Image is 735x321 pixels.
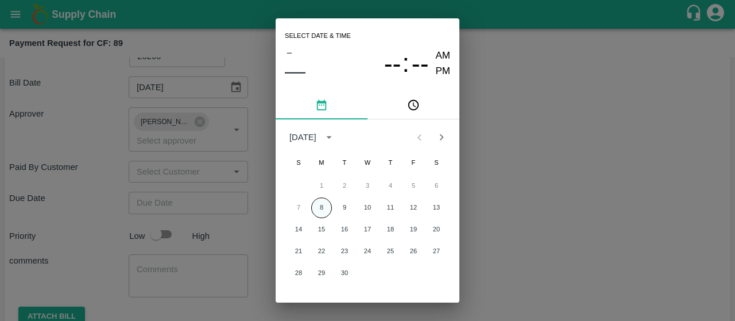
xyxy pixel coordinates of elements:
button: 10 [357,198,378,218]
button: -- [384,48,401,79]
span: Monday [311,152,332,175]
button: 17 [357,219,378,240]
button: 15 [311,219,332,240]
button: 24 [357,241,378,262]
span: Tuesday [334,152,355,175]
button: pick time [367,92,459,119]
button: AM [436,48,451,64]
span: Thursday [380,152,401,175]
span: Select date & time [285,28,351,45]
button: 12 [403,198,424,218]
button: –– [285,60,305,83]
button: 26 [403,241,424,262]
button: 16 [334,219,355,240]
button: calendar view is open, switch to year view [320,128,338,146]
button: 11 [380,198,401,218]
button: -- [412,48,429,79]
span: Saturday [426,152,447,175]
button: 21 [288,241,309,262]
span: : [402,48,409,79]
button: 23 [334,241,355,262]
button: 22 [311,241,332,262]
button: 28 [288,263,309,284]
span: – [287,45,292,60]
button: 20 [426,219,447,240]
button: 13 [426,198,447,218]
span: Friday [403,152,424,175]
button: Next month [431,126,452,148]
button: 25 [380,241,401,262]
button: PM [436,64,451,79]
button: 27 [426,241,447,262]
span: -- [412,49,429,79]
button: 19 [403,219,424,240]
button: 29 [311,263,332,284]
button: 18 [380,219,401,240]
span: Sunday [288,152,309,175]
button: 9 [334,198,355,218]
span: Wednesday [357,152,378,175]
button: 30 [334,263,355,284]
button: pick date [276,92,367,119]
div: [DATE] [289,131,316,144]
button: – [285,45,294,60]
button: 8 [311,198,332,218]
button: 14 [288,219,309,240]
span: -- [384,49,401,79]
